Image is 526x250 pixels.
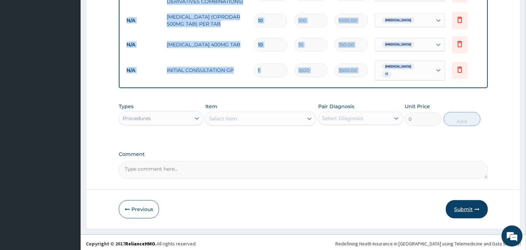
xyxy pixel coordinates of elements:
[382,41,415,48] span: [MEDICAL_DATA]
[123,64,163,77] td: N/A
[123,115,151,122] div: Procedures
[115,4,132,20] div: Minimize live chat window
[382,17,415,24] span: [MEDICAL_DATA]
[322,115,363,122] div: Select Diagnosis
[446,200,488,218] button: Submit
[318,103,354,110] label: Pair Diagnosis
[123,14,163,27] td: N/A
[163,38,251,52] td: [MEDICAL_DATA] 400MG TAB
[4,171,134,196] textarea: Type your message and hit 'Enter'
[163,10,251,31] td: [MEDICAL_DATA] (CIPRODAR 500MG TAB) PER TAB
[382,63,415,70] span: [MEDICAL_DATA]
[125,241,155,247] a: RelianceHMO
[205,103,217,110] label: Item
[119,200,159,218] button: Previous
[13,35,28,53] img: d_794563401_company_1708531726252_794563401
[335,240,521,247] div: Redefining Heath Insurance in [GEOGRAPHIC_DATA] using Telemedicine and Data Science!
[36,39,118,48] div: Chat with us now
[163,63,251,77] td: INITIAL CONSULTATION GP
[123,38,163,51] td: N/A
[405,103,430,110] label: Unit Price
[119,151,488,157] label: Comment
[209,115,237,122] div: Select Item
[41,78,97,149] span: We're online!
[119,104,134,110] label: Types
[86,241,157,247] strong: Copyright © 2017 .
[444,112,480,126] button: Add
[382,71,391,78] span: + 1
